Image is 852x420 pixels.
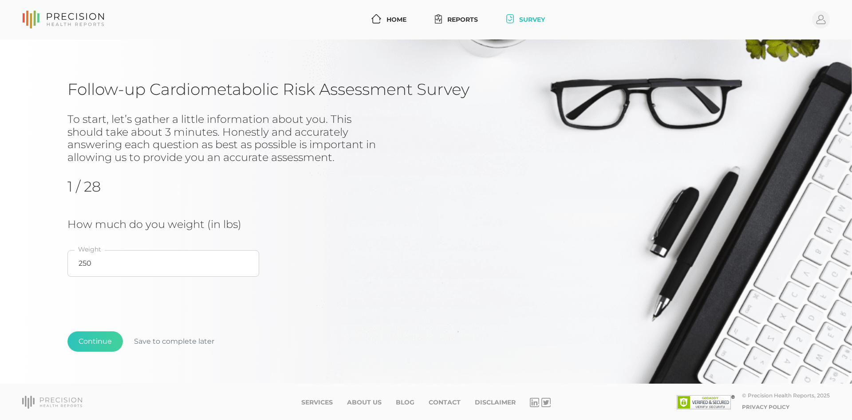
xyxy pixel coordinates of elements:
[742,392,830,399] div: © Precision Health Reports, 2025
[475,399,516,406] a: Disclaimer
[67,79,785,99] h1: Follow-up Cardiometabolic Risk Assessment Survey
[67,178,158,195] h2: 1 / 28
[368,12,410,28] a: Home
[67,218,498,231] h3: How much do you weight (in lbs)
[742,404,789,410] a: Privacy Policy
[67,113,387,164] h3: To start, let’s gather a little information about you. This should take about 3 minutes. Honestly...
[123,331,225,352] button: Save to complete later
[347,399,382,406] a: About Us
[67,250,259,277] input: Weight
[396,399,414,406] a: Blog
[677,395,735,409] img: SSL site seal - click to verify
[503,12,548,28] a: Survey
[67,331,123,352] button: Continue
[301,399,333,406] a: Services
[431,12,481,28] a: Reports
[429,399,461,406] a: Contact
